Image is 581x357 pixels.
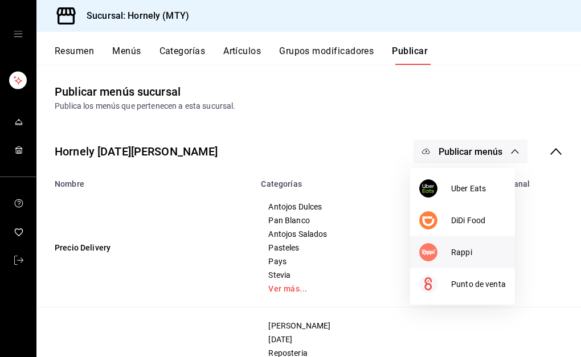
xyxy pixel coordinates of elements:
[451,278,506,290] span: Punto de venta
[419,243,437,261] img: 3xvTHWGUC4cxsha7c3oen4VWG2LUsyXzfUAAAAASUVORK5CYII=
[451,247,506,258] span: Rappi
[451,183,506,195] span: Uber Eats
[419,211,437,229] img: xiM0WtPwfR5TrWdPJ5T1bWd5b1wHapEst5FBwuYAAAAAElFTkSuQmCC
[419,179,437,198] img: A55HuNSDR+jhAAAAAElFTkSuQmCC
[451,215,506,227] span: DiDi Food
